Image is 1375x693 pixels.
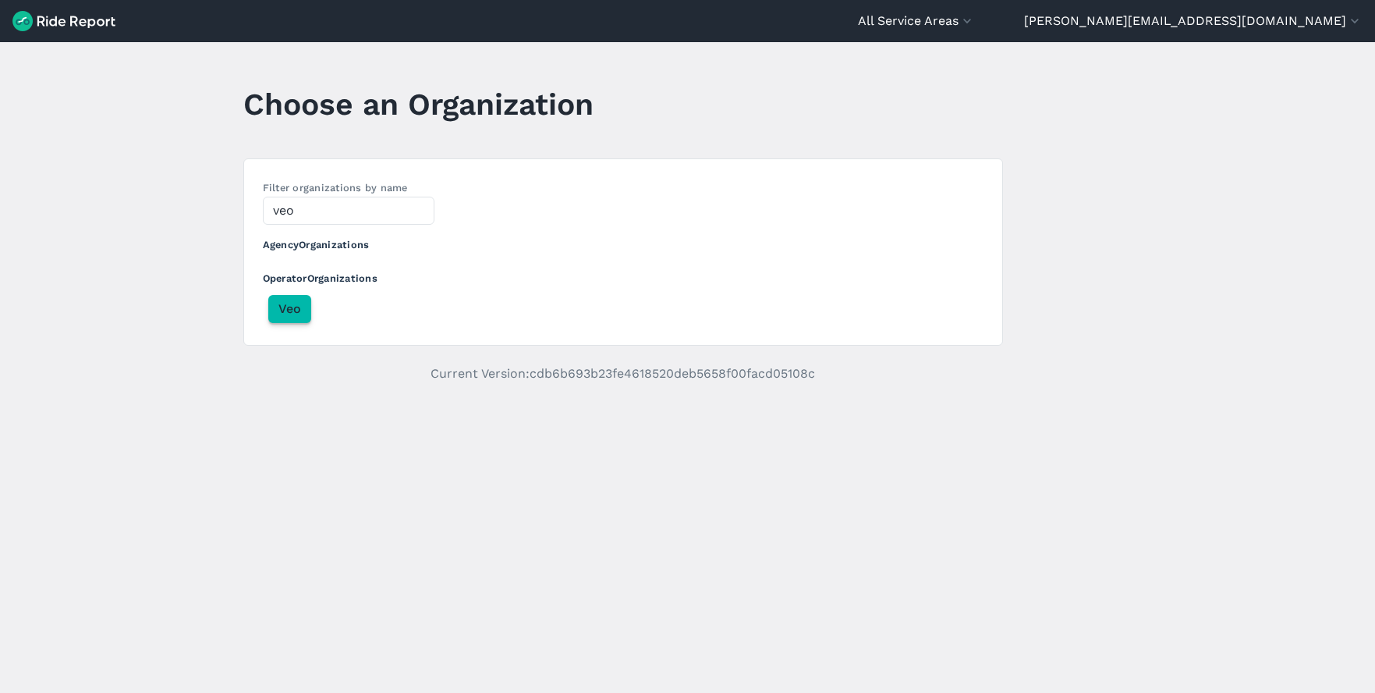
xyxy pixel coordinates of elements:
[263,225,983,258] h3: Agency Organizations
[12,11,115,31] img: Ride Report
[278,300,301,318] span: Veo
[263,197,434,225] input: Filter by name
[268,295,311,323] button: Veo
[263,182,408,194] label: Filter organizations by name
[1024,12,1363,30] button: [PERSON_NAME][EMAIL_ADDRESS][DOMAIN_NAME]
[243,83,594,126] h1: Choose an Organization
[243,364,1003,383] p: Current Version: cdb6b693b23fe4618520deb5658f00facd05108c
[858,12,975,30] button: All Service Areas
[263,258,983,292] h3: Operator Organizations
